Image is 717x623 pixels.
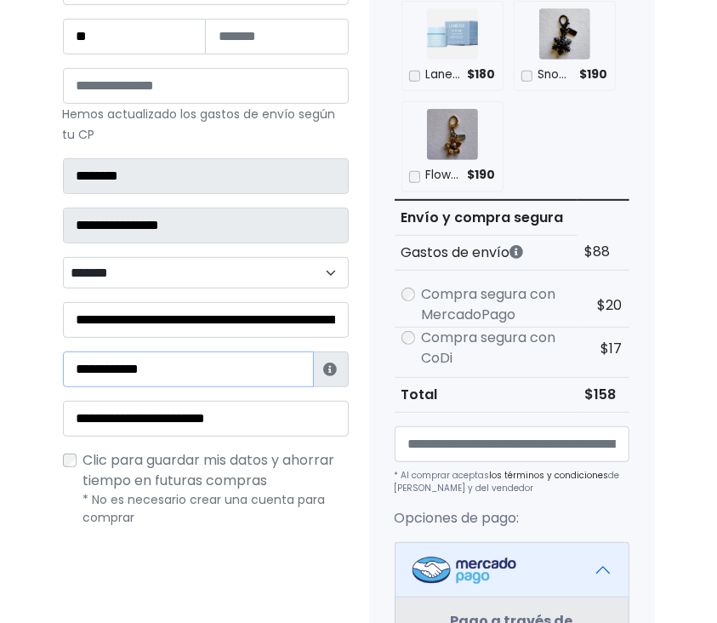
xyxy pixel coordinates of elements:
span: $17 [601,339,623,358]
p: Flower charm [425,167,462,184]
p: Laneige mini water mask 10ml [425,66,462,83]
td: $88 [578,235,629,270]
i: Los gastos de envío dependen de códigos postales. ¡Te puedes llevar más productos en un solo envío ! [510,245,524,259]
img: Laneige mini water mask 10ml [427,9,478,60]
i: Estafeta lo usará para ponerse en contacto en caso de tener algún problema con el envío [324,363,338,376]
span: $180 [468,66,496,83]
label: Compra segura con MercadoPago [422,284,571,325]
td: $158 [578,377,629,412]
span: $190 [580,66,608,83]
small: Hemos actualizado los gastos de envío según tu CP [63,106,336,143]
th: Gastos de envío [395,235,578,270]
label: Compra segura con CoDi [422,328,571,369]
img: Snow flake coach charm [539,9,590,60]
img: Mercadopago Logo [413,557,516,584]
span: $20 [598,295,623,315]
p: Snow flake coach charm [538,66,574,83]
th: Total [395,377,578,412]
p: Opciones de pago: [395,508,629,529]
p: * Al comprar aceptas de [PERSON_NAME] y del vendedor [395,469,629,494]
span: Clic para guardar mis datos y ahorrar tiempo en futuras compras [83,450,335,490]
th: Envío y compra segura [395,200,578,236]
a: los términos y condiciones [490,469,609,482]
p: * No es necesario crear una cuenta para comprar [83,491,349,527]
span: $190 [468,167,496,184]
img: Flower charm [427,109,478,160]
